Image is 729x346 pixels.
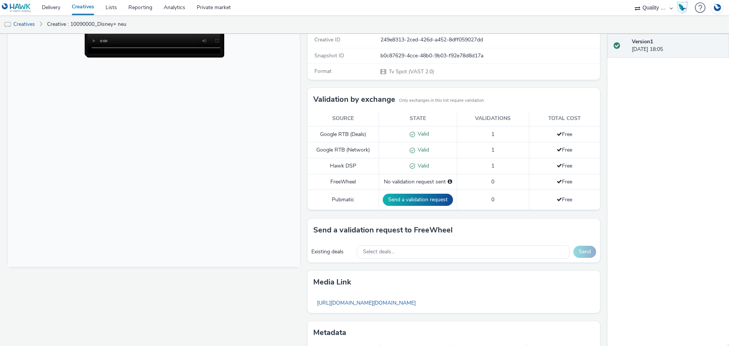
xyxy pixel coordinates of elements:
span: Free [557,146,572,153]
span: Valid [415,130,429,137]
h3: Media link [313,276,351,288]
td: Google RTB (Deals) [308,126,379,142]
img: Account DE [712,2,723,14]
div: b0c87629-4cce-48b0-9b03-f92e78d8d17a [380,52,599,60]
th: Source [308,111,379,126]
span: Valid [415,146,429,153]
a: Creative : 10090000_Disney+ neu [43,15,130,33]
td: FreeWheel [308,174,379,190]
div: Existing deals [311,248,353,256]
th: State [379,111,457,126]
span: 1 [491,146,494,153]
span: Select deals... [363,249,394,255]
h3: Send a validation request to FreeWheel [313,224,453,236]
span: Snapshot ID [314,52,344,59]
div: No validation request sent [383,178,453,186]
span: 1 [491,162,494,169]
span: Free [557,196,572,203]
img: tv [4,21,11,28]
small: Only exchanges in this list require validation [399,98,484,104]
span: Format [314,68,331,75]
h3: Metadata [313,327,346,338]
img: undefined Logo [2,3,31,13]
span: 1 [491,131,494,138]
div: 249e8313-2ced-426d-a452-8dff059027dd [380,36,599,44]
td: Pubmatic [308,190,379,210]
span: 0 [491,178,494,185]
td: Hawk DSP [308,158,379,174]
th: Total cost [529,111,600,126]
h3: Validation by exchange [313,94,395,105]
span: Valid [415,162,429,169]
a: Hawk Academy [677,2,691,14]
strong: Version 1 [632,38,653,45]
span: Creative ID [314,36,340,43]
a: [URL][DOMAIN_NAME][DOMAIN_NAME] [313,295,420,310]
span: Free [557,131,572,138]
td: Google RTB (Network) [308,142,379,158]
div: Please select a deal below and click on Send to send a validation request to FreeWheel. [448,178,452,186]
th: Validations [457,111,529,126]
div: [DATE] 18:05 [632,38,723,54]
button: Send a validation request [383,194,453,206]
img: Hawk Academy [677,2,688,14]
span: 0 [491,196,494,203]
span: Free [557,178,572,185]
span: Tv Spot (VAST 2.0) [388,68,434,75]
span: Free [557,162,572,169]
button: Send [573,246,596,258]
